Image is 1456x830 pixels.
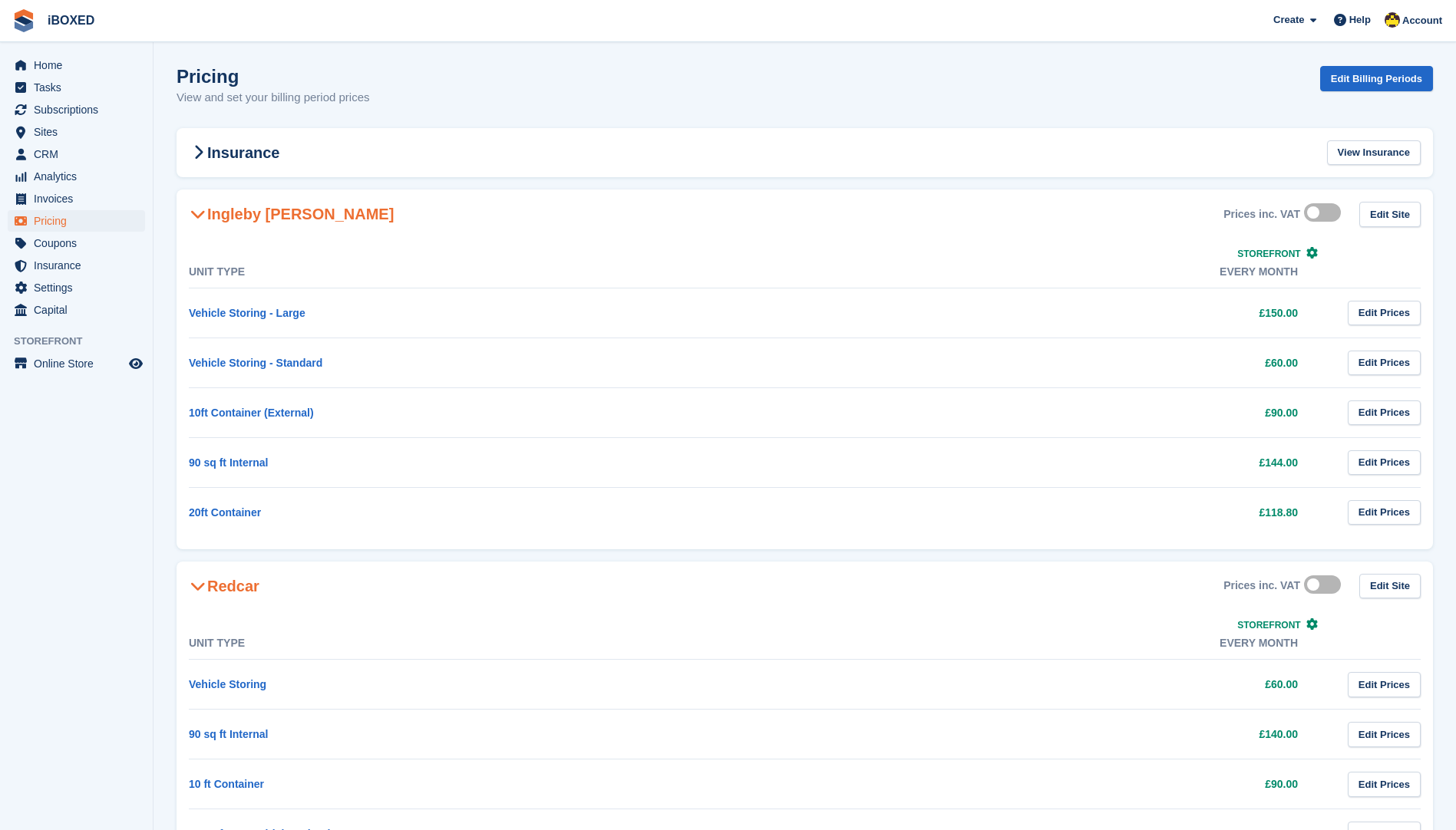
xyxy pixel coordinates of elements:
td: £140.00 [759,710,1329,759]
span: Pricing [34,210,126,232]
td: £90.00 [759,759,1329,809]
a: Edit Prices [1348,772,1421,797]
a: 90 sq ft Internal [189,728,268,740]
a: menu [8,54,145,76]
a: Edit Prices [1348,722,1421,747]
a: Vehicle Storing - Large [189,307,305,319]
span: Subscriptions [34,99,126,120]
a: 10 ft Container [189,778,264,790]
a: iBOXED [41,8,101,33]
span: Account [1402,13,1442,28]
span: Analytics [34,166,126,187]
a: Edit Site [1359,574,1421,599]
a: 90 sq ft Internal [189,456,268,469]
a: Edit Site [1359,202,1421,227]
span: Storefront [1237,249,1300,259]
h2: Redcar [189,577,259,595]
a: menu [8,210,145,232]
a: Vehicle Storing [189,678,266,690]
img: stora-icon-8386f47178a22dfd0bd8f6a31ec36ba5ce8667c1dd55bd0f319d3a0aa187defe.svg [12,9,35,32]
td: £60.00 [759,660,1329,710]
span: CRM [34,143,126,165]
th: Unit Type [189,256,759,288]
a: Edit Prices [1348,351,1421,376]
div: Prices inc. VAT [1223,208,1300,221]
span: Capital [34,299,126,321]
p: View and set your billing period prices [177,89,370,107]
a: Storefront [1237,249,1318,259]
a: menu [8,121,145,143]
span: Storefront [14,334,153,349]
span: Insurance [34,255,126,276]
a: Edit Prices [1348,400,1421,426]
h2: Ingleby [PERSON_NAME] [189,205,394,223]
a: Edit Billing Periods [1320,66,1433,91]
a: menu [8,188,145,209]
a: menu [8,277,145,298]
a: View Insurance [1327,140,1421,166]
a: Edit Prices [1348,500,1421,525]
span: Storefront [1237,620,1300,631]
span: Create [1273,12,1304,28]
a: menu [8,166,145,187]
th: Unit Type [189,627,759,660]
span: Online Store [34,353,126,374]
span: Invoices [34,188,126,209]
a: menu [8,353,145,374]
a: Storefront [1237,620,1318,631]
span: Help [1349,12,1371,28]
a: Edit Prices [1348,450,1421,476]
td: £144.00 [759,437,1329,487]
a: menu [8,299,145,321]
a: 10ft Container (External) [189,407,314,419]
img: Katie Brown [1385,12,1400,28]
span: Home [34,54,126,76]
a: Preview store [127,354,145,373]
a: Vehicle Storing - Standard [189,357,322,369]
h2: Insurance [189,143,279,162]
th: Every month [759,256,1329,288]
td: £60.00 [759,338,1329,387]
span: Sites [34,121,126,143]
span: Settings [34,277,126,298]
td: £150.00 [759,288,1329,338]
h1: Pricing [177,66,370,87]
a: menu [8,143,145,165]
td: £90.00 [759,387,1329,437]
a: Edit Prices [1348,301,1421,326]
a: menu [8,77,145,98]
span: Tasks [34,77,126,98]
a: Edit Prices [1348,672,1421,697]
a: 20ft Container [189,506,261,519]
a: menu [8,99,145,120]
div: Prices inc. VAT [1223,579,1300,592]
th: Every month [759,627,1329,660]
a: menu [8,232,145,254]
a: menu [8,255,145,276]
span: Coupons [34,232,126,254]
td: £118.80 [759,487,1329,537]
